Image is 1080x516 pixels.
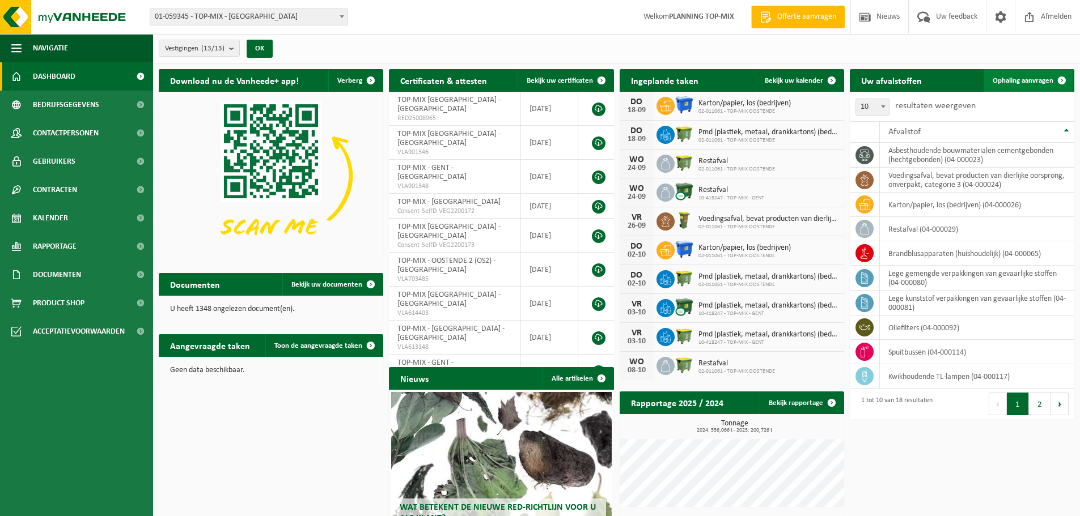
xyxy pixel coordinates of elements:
[170,305,372,313] p: U heeft 1348 ongelezen document(en).
[675,268,694,288] img: WB-1100-HPE-GN-50
[698,282,838,288] span: 02-011061 - TOP-MIX OOSTENDE
[1051,393,1069,415] button: Next
[675,211,694,230] img: WB-0060-HPE-GN-50
[337,77,362,84] span: Verberg
[625,366,648,374] div: 08-10
[521,321,579,355] td: [DATE]
[698,253,791,259] span: 02-011061 - TOP-MIX OOSTENDE
[33,34,68,62] span: Navigatie
[698,215,838,224] span: Voedingsafval, bevat producten van dierlijke oorsprong, onverpakt, categorie 3
[625,280,648,288] div: 02-10
[675,326,694,346] img: WB-1100-HPE-GN-50
[521,160,579,194] td: [DATE]
[397,275,511,284] span: VLA703485
[675,95,694,114] img: WB-1100-HPE-BE-01
[397,96,501,113] span: TOP-MIX [GEOGRAPHIC_DATA] - [GEOGRAPHIC_DATA]
[527,77,593,84] span: Bekijk uw certificaten
[397,148,511,157] span: VLA901346
[159,334,261,356] h2: Aangevraagde taken
[397,114,511,123] span: RED25008965
[698,330,838,339] span: Pmd (plastiek, metaal, drankkartons) (bedrijven)
[888,127,921,137] span: Afvalstof
[765,77,823,84] span: Bekijk uw kalender
[33,62,75,91] span: Dashboard
[397,182,511,191] span: VLA901348
[150,9,348,25] span: 01-059345 - TOP-MIX - Oostende
[620,69,710,91] h2: Ingeplande taken
[521,194,579,219] td: [DATE]
[625,164,648,172] div: 24-09
[397,359,467,376] span: TOP-MIX - GENT - [GEOGRAPHIC_DATA]
[625,213,648,222] div: VR
[698,301,838,310] span: Pmd (plastiek, metaal, drankkartons) (bedrijven)
[389,367,440,389] h2: Nieuws
[698,359,775,368] span: Restafval
[675,124,694,143] img: WB-1100-HPE-GN-50
[33,232,77,261] span: Rapportage
[1007,393,1029,415] button: 1
[625,309,648,317] div: 03-10
[1029,393,1051,415] button: 2
[33,317,125,346] span: Acceptatievoorwaarden
[33,204,68,232] span: Kalender
[625,300,648,309] div: VR
[625,106,648,114] div: 18-09
[397,241,511,250] span: Consent-SelfD-VEG2200173
[698,339,838,346] span: 10-418247 - TOP-MIX - GENT
[620,391,735,413] h2: Rapportage 2025 / 2024
[397,343,511,352] span: VLA613148
[397,223,501,240] span: TOP-MIX [GEOGRAPHIC_DATA] - [GEOGRAPHIC_DATA]
[675,240,694,259] img: WB-1100-HPE-BE-01
[850,69,933,91] h2: Uw afvalstoffen
[33,147,75,176] span: Gebruikers
[756,69,843,92] a: Bekijk uw kalender
[159,40,240,57] button: Vestigingen(13/13)
[397,257,495,274] span: TOP-MIX - OOSTENDE 2 (OS2) - [GEOGRAPHIC_DATA]
[159,273,231,295] h2: Documenten
[675,355,694,374] img: WB-1100-HPE-GN-50
[625,428,844,433] span: 2024: 556,066 t - 2025: 200,726 t
[880,315,1074,340] td: oliefilters (04-000092)
[625,135,648,143] div: 18-09
[698,186,764,195] span: Restafval
[265,334,382,357] a: Toon de aangevraagde taken
[993,77,1053,84] span: Ophaling aanvragen
[895,101,976,110] label: resultaten weergeven
[33,289,84,317] span: Product Shop
[625,251,648,259] div: 02-10
[698,128,838,137] span: Pmd (plastiek, metaal, drankkartons) (bedrijven)
[625,420,844,433] h3: Tonnage
[675,153,694,172] img: WB-1100-HPE-GN-50
[855,99,890,116] span: 10
[389,69,498,91] h2: Certificaten & attesten
[625,271,648,280] div: DO
[521,253,579,287] td: [DATE]
[625,222,648,230] div: 26-09
[880,291,1074,315] td: lege kunststof verpakkingen van gevaarlijke stoffen (04-000081)
[247,40,273,58] button: OK
[33,119,99,147] span: Contactpersonen
[328,69,382,92] button: Verberg
[880,217,1074,241] td: restafval (04-000029)
[625,193,648,201] div: 24-09
[984,69,1073,92] a: Ophaling aanvragen
[856,99,889,115] span: 10
[760,391,843,414] a: Bekijk rapportage
[698,310,838,317] span: 10-418247 - TOP-MIX - GENT
[675,182,694,201] img: WB-1100-CU
[698,157,775,166] span: Restafval
[291,281,362,288] span: Bekijk uw documenten
[521,287,579,321] td: [DATE]
[521,92,579,126] td: [DATE]
[880,168,1074,193] td: voedingsafval, bevat producten van dierlijke oorsprong, onverpakt, categorie 3 (04-000024)
[698,195,764,202] span: 10-418247 - TOP-MIX - GENT
[698,166,775,173] span: 02-011061 - TOP-MIX OOSTENDE
[880,241,1074,266] td: brandblusapparaten (huishoudelijk) (04-000065)
[669,12,734,21] strong: PLANNING TOP-MIX
[33,91,99,119] span: Bedrijfsgegevens
[698,99,791,108] span: Karton/papier, los (bedrijven)
[521,355,579,389] td: [DATE]
[170,366,372,374] p: Geen data beschikbaar.
[397,325,505,342] span: TOP-MIX - [GEOGRAPHIC_DATA] - [GEOGRAPHIC_DATA]
[751,6,845,28] a: Offerte aanvragen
